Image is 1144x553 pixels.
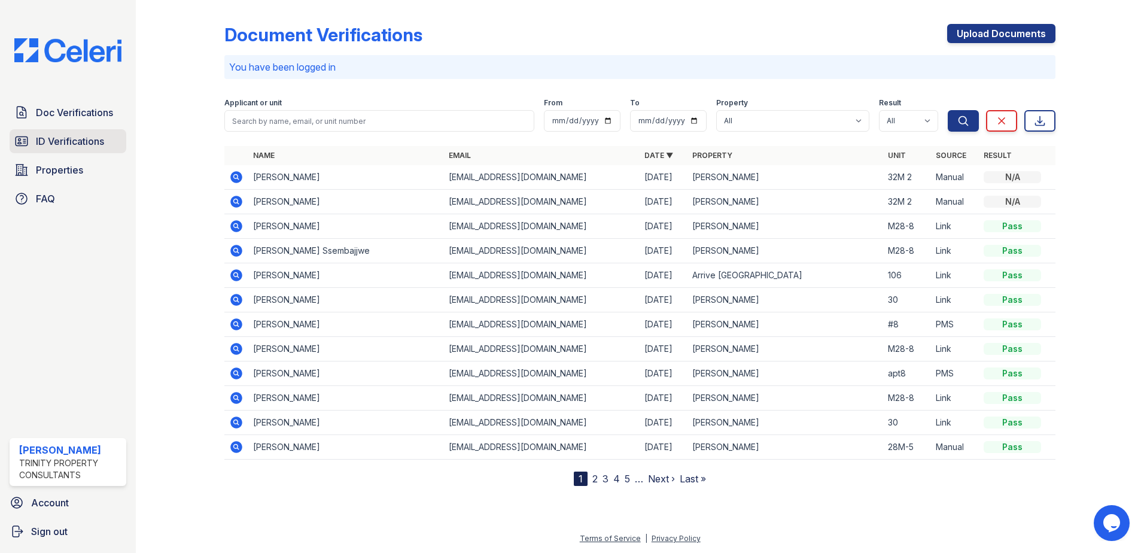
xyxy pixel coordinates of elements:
div: | [645,534,647,543]
a: Last » [680,473,706,485]
a: Result [984,151,1012,160]
a: 2 [592,473,598,485]
td: [PERSON_NAME] [248,214,444,239]
td: [PERSON_NAME] [248,263,444,288]
td: M28-8 [883,239,931,263]
td: Manual [931,165,979,190]
span: ID Verifications [36,134,104,148]
td: [DATE] [640,165,687,190]
div: Pass [984,441,1041,453]
td: [EMAIL_ADDRESS][DOMAIN_NAME] [444,190,640,214]
a: Account [5,491,131,515]
td: #8 [883,312,931,337]
div: N/A [984,196,1041,208]
td: [PERSON_NAME] [687,361,883,386]
td: Link [931,239,979,263]
a: Date ▼ [644,151,673,160]
td: [EMAIL_ADDRESS][DOMAIN_NAME] [444,337,640,361]
td: [PERSON_NAME] [248,386,444,411]
label: Result [879,98,901,108]
td: [PERSON_NAME] Ssembajjwe [248,239,444,263]
div: Pass [984,318,1041,330]
td: [DATE] [640,337,687,361]
p: You have been logged in [229,60,1051,74]
a: Sign out [5,519,131,543]
div: Pass [984,343,1041,355]
td: [DATE] [640,386,687,411]
div: Pass [984,417,1041,429]
td: 32M 2 [883,165,931,190]
td: [PERSON_NAME] [687,165,883,190]
td: Link [931,263,979,288]
td: PMS [931,312,979,337]
a: FAQ [10,187,126,211]
td: M28-8 [883,386,931,411]
span: Doc Verifications [36,105,113,120]
td: [EMAIL_ADDRESS][DOMAIN_NAME] [444,263,640,288]
td: [PERSON_NAME] [687,386,883,411]
div: Pass [984,245,1041,257]
td: [DATE] [640,288,687,312]
a: Property [692,151,732,160]
td: [DATE] [640,435,687,460]
a: 3 [603,473,608,485]
a: Unit [888,151,906,160]
td: apt8 [883,361,931,386]
td: Link [931,386,979,411]
td: 28M-5 [883,435,931,460]
label: Applicant or unit [224,98,282,108]
span: FAQ [36,192,55,206]
td: [PERSON_NAME] [687,190,883,214]
a: 5 [625,473,630,485]
td: [DATE] [640,411,687,435]
a: Doc Verifications [10,101,126,124]
a: Name [253,151,275,160]
td: [PERSON_NAME] [248,165,444,190]
a: Terms of Service [580,534,641,543]
div: [PERSON_NAME] [19,443,121,457]
td: [DATE] [640,239,687,263]
a: Properties [10,158,126,182]
td: [EMAIL_ADDRESS][DOMAIN_NAME] [444,435,640,460]
td: Link [931,214,979,239]
td: [EMAIL_ADDRESS][DOMAIN_NAME] [444,288,640,312]
div: Pass [984,294,1041,306]
td: [EMAIL_ADDRESS][DOMAIN_NAME] [444,361,640,386]
td: [EMAIL_ADDRESS][DOMAIN_NAME] [444,239,640,263]
div: Pass [984,220,1041,232]
td: Link [931,411,979,435]
td: 106 [883,263,931,288]
td: Manual [931,435,979,460]
td: PMS [931,361,979,386]
td: [EMAIL_ADDRESS][DOMAIN_NAME] [444,165,640,190]
td: [EMAIL_ADDRESS][DOMAIN_NAME] [444,312,640,337]
td: [PERSON_NAME] [687,288,883,312]
div: Pass [984,392,1041,404]
a: Upload Documents [947,24,1055,43]
div: Document Verifications [224,24,422,45]
td: 30 [883,411,931,435]
td: [DATE] [640,214,687,239]
span: Properties [36,163,83,177]
div: Trinity Property Consultants [19,457,121,481]
a: 4 [613,473,620,485]
label: To [630,98,640,108]
td: [PERSON_NAME] [248,312,444,337]
td: Arrive [GEOGRAPHIC_DATA] [687,263,883,288]
td: [PERSON_NAME] [248,361,444,386]
a: Privacy Policy [652,534,701,543]
td: [PERSON_NAME] [687,239,883,263]
span: … [635,472,643,486]
td: [PERSON_NAME] [248,190,444,214]
td: [PERSON_NAME] [687,312,883,337]
td: 30 [883,288,931,312]
div: Pass [984,367,1041,379]
label: Property [716,98,748,108]
td: Link [931,288,979,312]
div: N/A [984,171,1041,183]
td: [PERSON_NAME] [248,288,444,312]
div: Pass [984,269,1041,281]
td: [DATE] [640,190,687,214]
td: [DATE] [640,263,687,288]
